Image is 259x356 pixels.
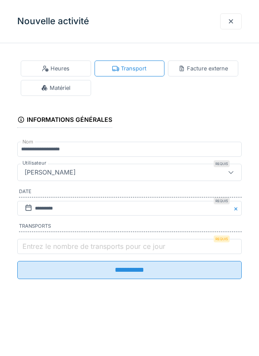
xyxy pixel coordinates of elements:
[19,222,242,232] label: Transports
[21,159,48,167] label: Utilisateur
[112,64,146,73] div: Transport
[232,201,242,216] button: Close
[17,16,89,27] h3: Nouvelle activité
[17,113,112,128] div: Informations générales
[21,168,79,177] div: [PERSON_NAME]
[214,235,230,242] div: Requis
[19,188,242,197] label: Date
[21,241,167,251] label: Entrez le nombre de transports pour ce jour
[214,160,230,167] div: Requis
[42,64,69,73] div: Heures
[21,138,35,146] label: Nom
[41,84,70,92] div: Matériel
[178,64,228,73] div: Facture externe
[214,197,230,204] div: Requis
